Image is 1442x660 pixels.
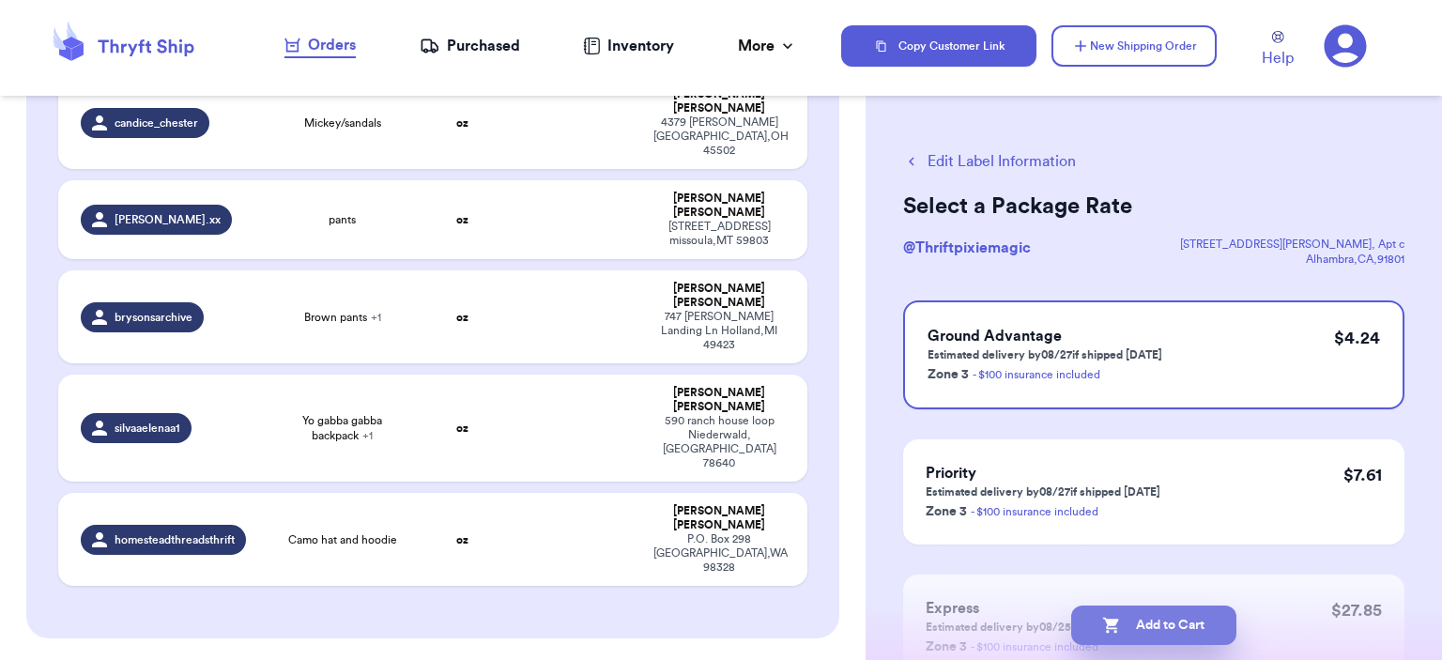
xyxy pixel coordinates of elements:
[115,115,198,130] span: candice_chester
[1262,31,1294,69] a: Help
[1071,606,1236,645] button: Add to Cart
[284,34,356,58] a: Orders
[371,312,381,323] span: + 1
[973,369,1100,380] a: - $100 insurance included
[1334,325,1380,351] p: $ 4.24
[653,504,785,532] div: [PERSON_NAME] [PERSON_NAME]
[456,312,468,323] strong: oz
[456,117,468,129] strong: oz
[288,532,397,547] span: Camo hat and hoodie
[926,484,1160,499] p: Estimated delivery by 08/27 if shipped [DATE]
[653,310,785,352] div: 747 [PERSON_NAME] Landing Ln Holland , MI 49423
[653,532,785,575] div: P.O. Box 298 [GEOGRAPHIC_DATA] , WA 98328
[1051,25,1217,67] button: New Shipping Order
[115,421,180,436] span: silvaaelenaa1
[304,115,381,130] span: Mickey/sandals
[903,192,1404,222] h2: Select a Package Rate
[115,310,192,325] span: brysonsarchive
[653,192,785,220] div: [PERSON_NAME] [PERSON_NAME]
[279,413,407,443] span: Yo gabba gabba backpack
[653,386,785,414] div: [PERSON_NAME] [PERSON_NAME]
[284,34,356,56] div: Orders
[362,430,373,441] span: + 1
[115,532,235,547] span: homesteadthreadsthrift
[653,282,785,310] div: [PERSON_NAME] [PERSON_NAME]
[928,329,1062,344] span: Ground Advantage
[420,35,520,57] a: Purchased
[1180,237,1404,252] div: [STREET_ADDRESS][PERSON_NAME] , Apt c
[456,214,468,225] strong: oz
[456,534,468,545] strong: oz
[653,87,785,115] div: [PERSON_NAME] [PERSON_NAME]
[926,466,976,481] span: Priority
[653,414,785,470] div: 590 ranch house loop Niederwald , [GEOGRAPHIC_DATA] 78640
[115,212,221,227] span: [PERSON_NAME].xx
[653,115,785,158] div: 4379 [PERSON_NAME] [GEOGRAPHIC_DATA] , OH 45502
[903,150,1076,173] button: Edit Label Information
[841,25,1036,67] button: Copy Customer Link
[456,422,468,434] strong: oz
[329,212,356,227] span: pants
[1262,47,1294,69] span: Help
[903,240,1031,255] span: @ Thriftpixiemagic
[583,35,674,57] a: Inventory
[1180,252,1404,267] div: Alhambra , CA , 91801
[1343,462,1382,488] p: $ 7.61
[928,368,969,381] span: Zone 3
[304,310,381,325] span: Brown pants
[928,347,1162,362] p: Estimated delivery by 08/27 if shipped [DATE]
[653,220,785,248] div: [STREET_ADDRESS] missoula , MT 59803
[738,35,797,57] div: More
[926,505,967,518] span: Zone 3
[971,506,1098,517] a: - $100 insurance included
